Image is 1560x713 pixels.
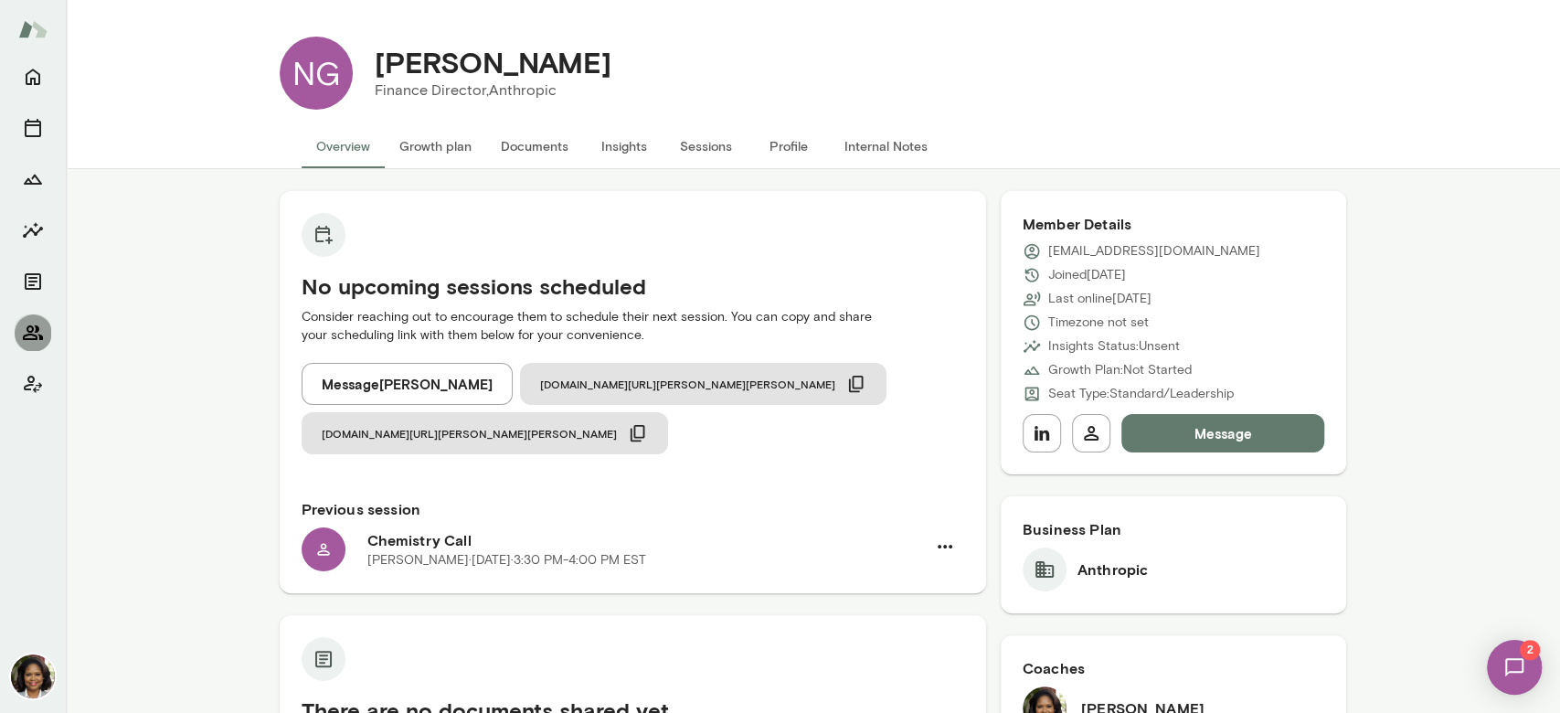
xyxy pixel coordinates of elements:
p: [PERSON_NAME] · [DATE] · 3:30 PM-4:00 PM EST [367,551,646,569]
button: Internal Notes [830,124,942,168]
h6: Previous session [302,498,964,520]
button: Client app [15,366,51,402]
button: Growth plan [385,124,486,168]
button: Home [15,59,51,95]
h6: Coaches [1023,657,1325,679]
button: Sessions [665,124,748,168]
button: Profile [748,124,830,168]
button: Message [1121,414,1325,452]
p: Consider reaching out to encourage them to schedule their next session. You can copy and share yo... [302,308,964,345]
p: Joined [DATE] [1048,266,1126,284]
h5: No upcoming sessions scheduled [302,271,964,301]
p: Finance Director, Anthropic [375,80,611,101]
div: NG [280,37,353,110]
h6: Chemistry Call [367,529,926,551]
span: [DOMAIN_NAME][URL][PERSON_NAME][PERSON_NAME] [540,377,835,391]
p: Insights Status: Unsent [1048,337,1180,356]
button: Documents [15,263,51,300]
h6: Anthropic [1077,559,1148,580]
img: Cheryl Mills [11,654,55,698]
p: Seat Type: Standard/Leadership [1048,385,1234,403]
button: [DOMAIN_NAME][URL][PERSON_NAME][PERSON_NAME] [520,363,886,405]
button: Overview [302,124,385,168]
p: Timezone not set [1048,314,1149,332]
img: Mento [18,12,48,47]
p: Growth Plan: Not Started [1048,361,1192,379]
h6: Member Details [1023,213,1325,235]
h6: Business Plan [1023,518,1325,540]
button: Sessions [15,110,51,146]
button: Insights [15,212,51,249]
button: Message[PERSON_NAME] [302,363,513,405]
button: Documents [486,124,583,168]
span: [DOMAIN_NAME][URL][PERSON_NAME][PERSON_NAME] [322,426,617,441]
button: [DOMAIN_NAME][URL][PERSON_NAME][PERSON_NAME] [302,412,668,454]
p: Last online [DATE] [1048,290,1151,308]
button: Growth Plan [15,161,51,197]
button: Insights [583,124,665,168]
h4: [PERSON_NAME] [375,45,611,80]
button: Members [15,314,51,351]
p: [EMAIL_ADDRESS][DOMAIN_NAME] [1048,242,1260,261]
